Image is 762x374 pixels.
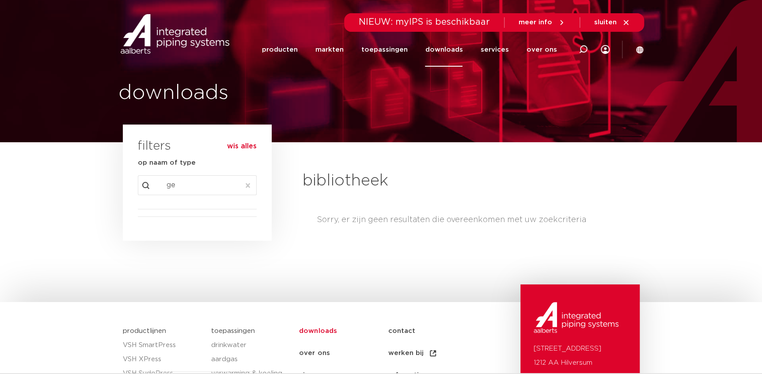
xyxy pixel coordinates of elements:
[211,338,290,352] a: drinkwater
[388,342,477,364] a: werken bij
[388,320,477,342] a: contact
[519,19,552,26] span: meer info
[519,19,565,26] a: meer info
[526,33,557,67] a: over ons
[299,320,388,342] a: downloads
[480,33,508,67] a: services
[118,79,377,107] h1: downloads
[123,352,202,366] a: VSH XPress
[315,33,343,67] a: markten
[211,328,254,334] a: toepassingen
[594,19,630,26] a: sluiten
[359,18,490,26] span: NIEUW: myIPS is beschikbaar
[227,142,257,151] button: wis alles
[138,159,196,166] strong: op naam of type
[303,170,460,192] h2: bibliotheek
[361,33,407,67] a: toepassingen
[317,192,640,248] div: Sorry, er zijn geen resultaten die overeenkomen met uw zoekcriteria
[123,328,166,334] a: productlijnen
[299,342,388,364] a: over ons
[138,136,171,157] h3: filters
[425,33,463,67] a: downloads
[123,338,202,352] a: VSH SmartPress
[594,19,617,26] span: sluiten
[262,33,297,67] a: producten
[211,352,290,366] a: aardgas
[262,33,557,67] nav: Menu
